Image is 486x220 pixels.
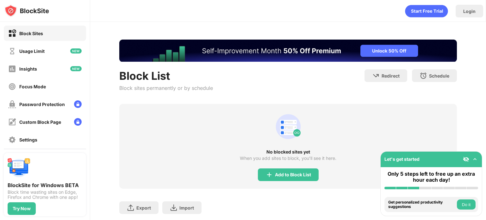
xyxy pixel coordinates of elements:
[119,85,213,91] div: Block sites permanently or by schedule
[19,137,37,142] div: Settings
[8,182,82,188] div: BlockSite for Windows BETA
[70,48,82,53] img: new-icon.svg
[179,205,194,211] div: Import
[119,69,213,82] div: Block List
[429,73,449,79] div: Schedule
[74,118,82,126] img: lock-menu.svg
[463,9,476,14] div: Login
[4,4,49,17] img: logo-blocksite.svg
[8,65,16,73] img: insights-off.svg
[8,157,30,179] img: push-desktop.svg
[19,66,37,72] div: Insights
[388,200,455,209] div: Get personalized productivity suggestions
[8,190,82,200] div: Block time wasting sites on Edge, Firefox and Chrome with one app!
[136,205,151,211] div: Export
[240,156,336,161] div: When you add sites to block, you’ll see it here.
[19,84,46,89] div: Focus Mode
[457,199,476,210] button: Do it
[19,119,61,125] div: Custom Block Page
[8,100,16,108] img: password-protection-off.svg
[13,206,31,211] div: Try Now
[382,73,400,79] div: Redirect
[74,100,82,108] img: lock-menu.svg
[19,31,43,36] div: Block Sites
[463,156,469,162] img: eye-not-visible.svg
[472,156,478,162] img: omni-setup-toggle.svg
[405,5,448,17] div: animation
[273,111,303,142] div: animation
[384,171,478,183] div: Only 5 steps left to free up an extra hour each day!
[8,83,16,91] img: focus-off.svg
[70,66,82,71] img: new-icon.svg
[119,40,457,62] iframe: Banner
[8,118,16,126] img: customize-block-page-off.svg
[8,29,16,37] img: block-on.svg
[19,102,65,107] div: Password Protection
[8,47,16,55] img: time-usage-off.svg
[19,48,45,54] div: Usage Limit
[8,136,16,144] img: settings-off.svg
[275,172,311,177] div: Add to Block List
[384,156,420,162] div: Let's get started
[119,149,457,154] div: No blocked sites yet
